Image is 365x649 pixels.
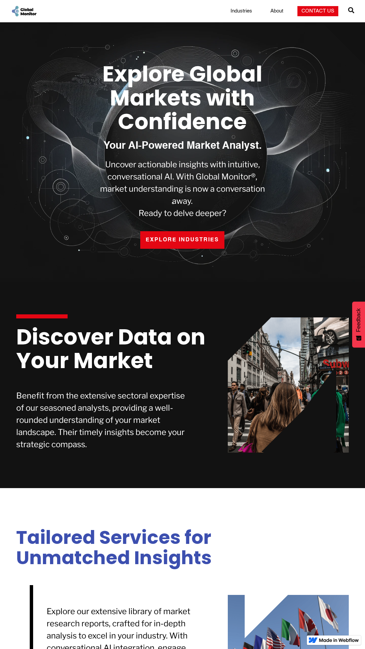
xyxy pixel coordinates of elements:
[140,231,224,249] a: EXPLORE INDUSTRIES
[319,638,359,642] img: Made in Webflow
[89,159,275,219] p: Uncover actionable insights with intuitive, conversational AI. With Global Monitor®, market under...
[297,6,338,16] a: Contact Us
[356,308,362,332] span: Feedback
[16,325,228,373] h1: Discover Data on Your Market
[266,8,287,15] a: About
[348,4,354,18] a: 
[226,8,256,15] a: Industries
[16,527,228,568] h1: Tailored Services for Unmatched Insights
[66,62,299,134] h1: Explore Global Markets with Confidence
[103,141,262,152] h1: Your AI-Powered Market Analyst.
[348,5,354,15] span: 
[352,302,365,347] button: Feedback - Show survey
[11,5,37,17] a: home
[16,390,186,451] p: Benefit from the extensive sectoral expertise of our seasoned analysts, providing a well-rounded ...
